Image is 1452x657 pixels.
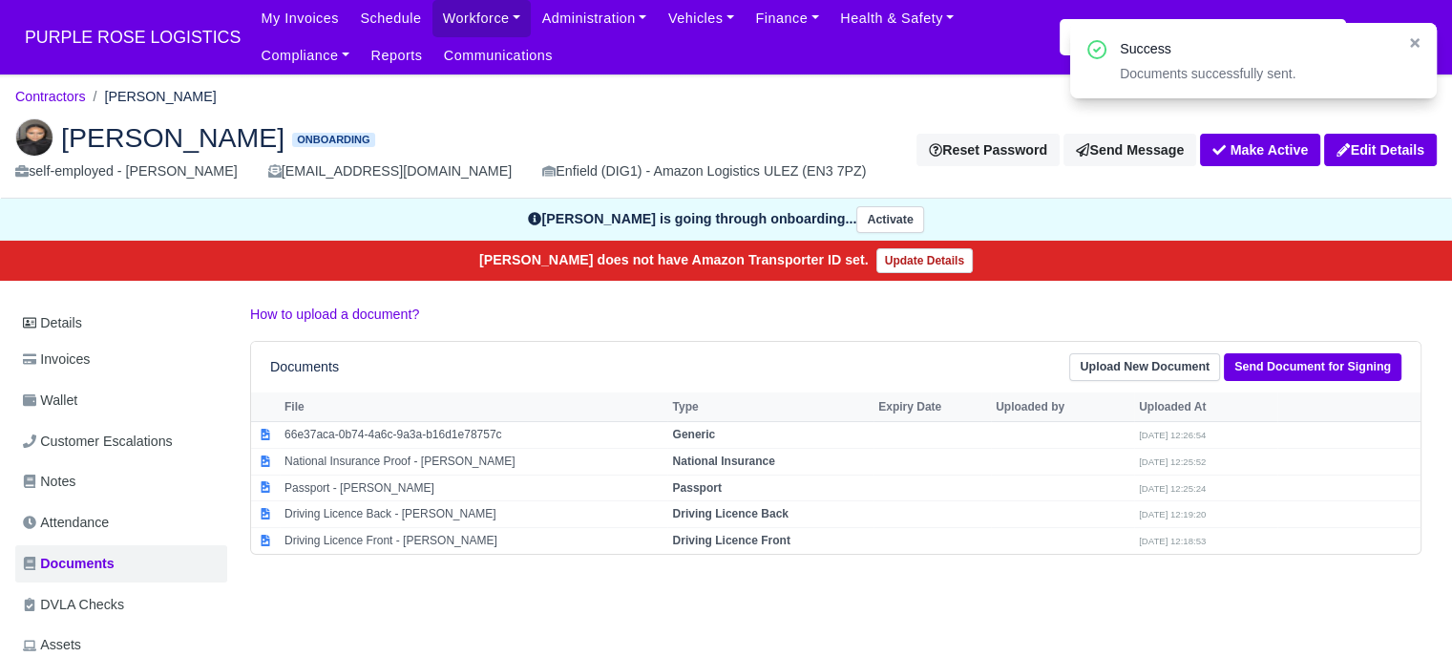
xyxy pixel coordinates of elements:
strong: Driving Licence Front [672,534,789,547]
th: File [280,392,667,421]
span: Assets [23,634,81,656]
td: Driving Licence Front - [PERSON_NAME] [280,528,667,554]
span: [PERSON_NAME] [61,124,284,151]
a: Update Details [876,248,973,273]
div: Success [1120,38,1393,60]
td: Driving Licence Back - [PERSON_NAME] [280,501,667,528]
span: Documents [23,553,115,575]
small: [DATE] 12:19:20 [1139,509,1206,519]
a: Upload New Document [1069,353,1220,381]
li: [PERSON_NAME] [86,86,217,108]
div: Ruwayda Abubakar [1,103,1451,199]
a: Customer Escalations [15,423,227,460]
th: Type [667,392,873,421]
span: Attendance [23,512,109,534]
td: Passport - [PERSON_NAME] [280,475,667,501]
a: Reports [360,37,432,74]
a: Wallet [15,382,227,419]
span: Onboarding [292,133,374,147]
span: Invoices [23,349,90,371]
a: DVLA Checks [15,586,227,624]
strong: Driving Licence Back [672,507,788,520]
a: Invoices [15,341,227,378]
a: How to upload a document? [250,307,419,322]
span: Customer Escalations [23,431,173,453]
strong: Generic [672,428,715,441]
th: Uploaded by [991,392,1134,421]
div: [EMAIL_ADDRESS][DOMAIN_NAME] [268,160,512,182]
a: PURPLE ROSE LOGISTICS [15,19,250,56]
small: [DATE] 12:25:52 [1139,456,1206,467]
span: PURPLE ROSE LOGISTICS [15,18,250,56]
a: Send Message [1063,134,1196,166]
a: Documents [15,545,227,583]
small: [DATE] 12:25:24 [1139,483,1206,494]
span: Notes [23,471,75,493]
td: National Insurance Proof - [PERSON_NAME] [280,448,667,475]
div: Documents successfully sent. [1120,64,1393,83]
h6: Documents [270,359,339,375]
input: Search... [1060,19,1346,55]
button: Activate [856,206,923,234]
a: Communications [433,37,564,74]
button: Reset Password [916,134,1060,166]
div: self-employed - [PERSON_NAME] [15,160,238,182]
span: DVLA Checks [23,594,124,616]
a: Compliance [250,37,360,74]
iframe: Chat Widget [1357,565,1452,657]
th: Expiry Date [873,392,991,421]
a: Send Document for Signing [1224,353,1401,381]
strong: National Insurance [672,455,774,468]
strong: Passport [672,481,721,495]
a: Attendance [15,504,227,541]
small: [DATE] 12:18:53 [1139,536,1206,546]
div: Enfield (DIG1) - Amazon Logistics ULEZ (EN3 7PZ) [542,160,866,182]
th: Uploaded At [1134,392,1277,421]
small: [DATE] 12:26:54 [1139,430,1206,440]
span: Wallet [23,390,77,412]
td: 66e37aca-0b74-4a6c-9a3a-b16d1e78757c [280,421,667,448]
a: Notes [15,463,227,500]
a: Edit Details [1324,134,1437,166]
a: Contractors [15,89,86,104]
button: Make Active [1200,134,1320,166]
a: Details [15,306,227,341]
